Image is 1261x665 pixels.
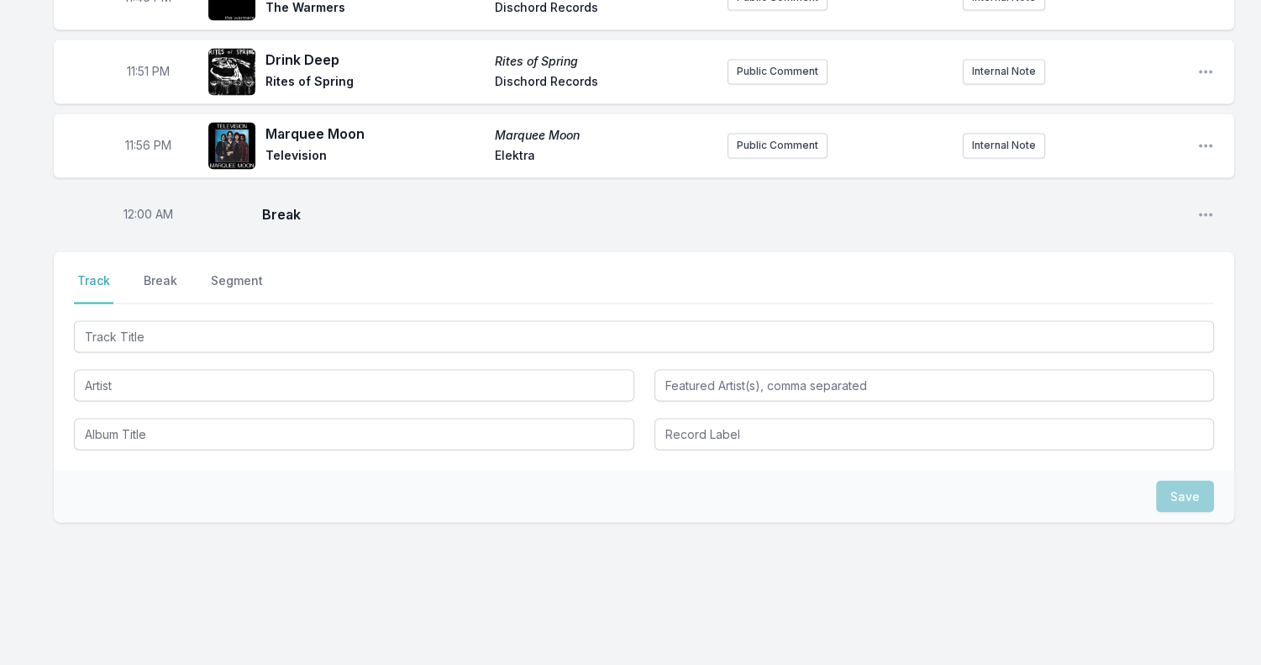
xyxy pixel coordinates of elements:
span: Rites of Spring [495,53,714,70]
span: Elektra [495,147,714,167]
button: Segment [208,272,266,303]
span: Break [262,204,1184,224]
button: Break [140,272,181,303]
img: Marquee Moon [208,122,255,169]
input: Featured Artist(s), comma separated [654,369,1215,401]
button: Public Comment [728,133,828,158]
span: Timestamp [127,63,170,80]
input: Record Label [654,418,1215,450]
input: Artist [74,369,634,401]
button: Save [1156,480,1214,512]
button: Internal Note [963,59,1045,84]
button: Open playlist item options [1197,206,1214,223]
input: Track Title [74,320,1214,352]
span: Timestamp [125,137,171,154]
input: Album Title [74,418,634,450]
button: Track [74,272,113,303]
span: Timestamp [123,206,173,223]
span: Rites of Spring [265,73,485,93]
span: Marquee Moon [495,127,714,144]
button: Open playlist item options [1197,137,1214,154]
button: Public Comment [728,59,828,84]
span: Television [265,147,485,167]
button: Open playlist item options [1197,63,1214,80]
button: Internal Note [963,133,1045,158]
img: Rites of Spring [208,48,255,95]
span: Dischord Records [495,73,714,93]
span: Marquee Moon [265,124,485,144]
span: Drink Deep [265,50,485,70]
